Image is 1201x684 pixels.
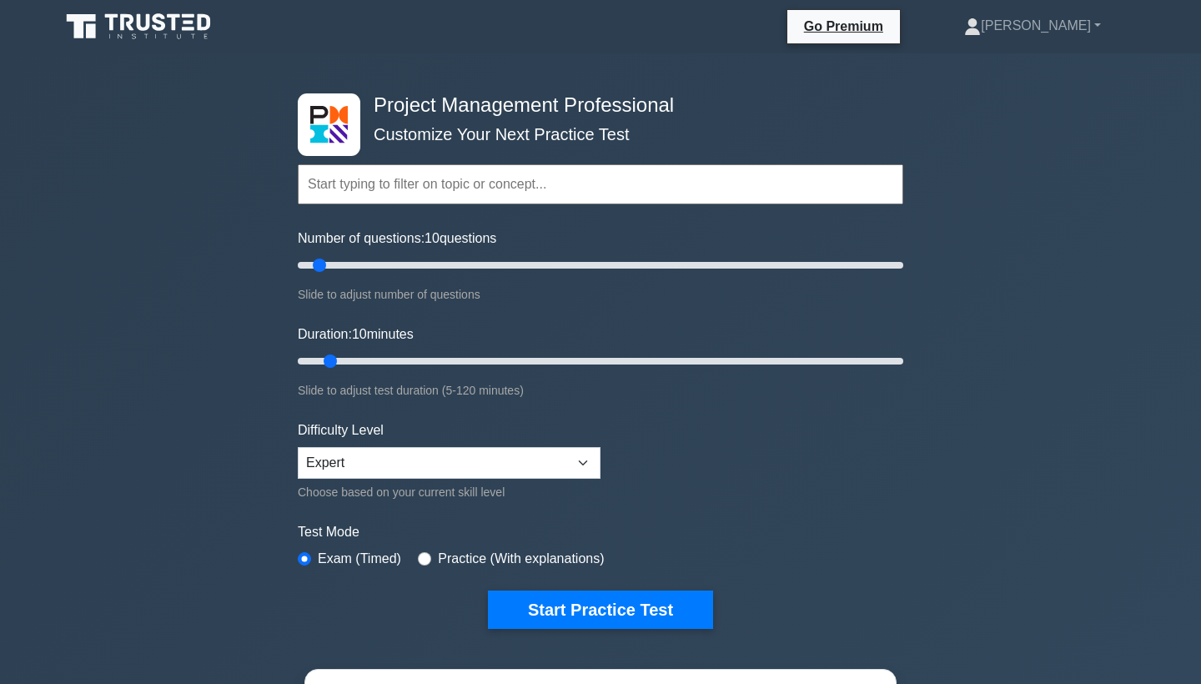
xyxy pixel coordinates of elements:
span: 10 [352,327,367,341]
div: Slide to adjust test duration (5-120 minutes) [298,380,903,400]
span: 10 [425,231,440,245]
input: Start typing to filter on topic or concept... [298,164,903,204]
label: Practice (With explanations) [438,549,604,569]
label: Duration: minutes [298,324,414,345]
a: [PERSON_NAME] [924,9,1141,43]
label: Exam (Timed) [318,549,401,569]
label: Test Mode [298,522,903,542]
h4: Project Management Professional [367,93,822,118]
label: Number of questions: questions [298,229,496,249]
div: Choose based on your current skill level [298,482,600,502]
button: Start Practice Test [488,591,713,629]
div: Slide to adjust number of questions [298,284,903,304]
a: Go Premium [794,16,893,37]
label: Difficulty Level [298,420,384,440]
